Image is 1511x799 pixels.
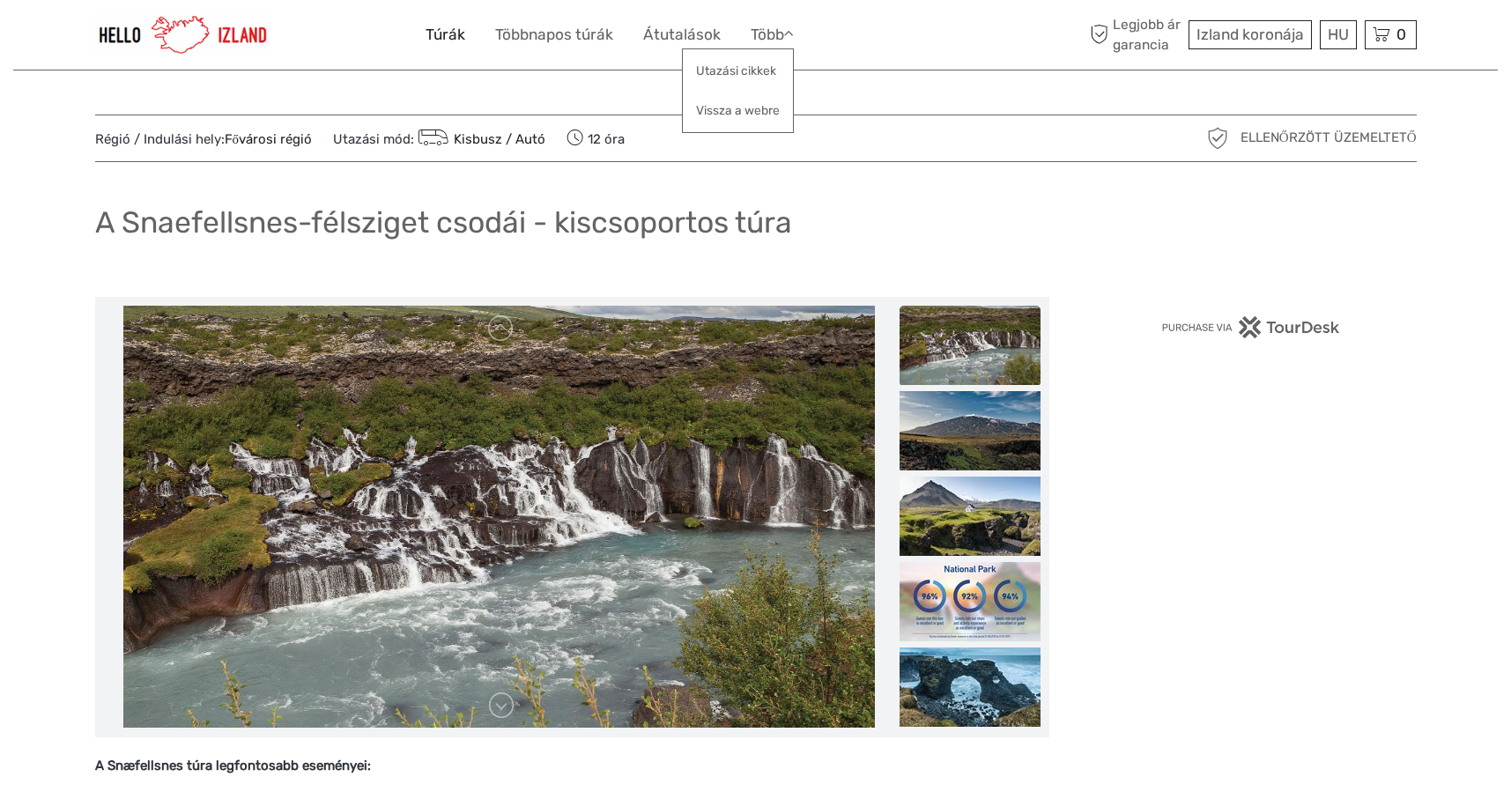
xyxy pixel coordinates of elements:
[643,26,721,43] font: Átutalások
[1196,26,1304,43] font: Izland koronája
[95,131,225,147] font: Régió / Indulási hely:
[95,204,792,240] font: A Snaefellsnes-félsziget csodái - kiscsoportos túra
[696,103,780,117] font: Vissza a webre
[683,54,793,88] a: Utazási cikkek
[495,22,613,48] a: Többnapos túrák
[225,131,313,147] a: Fővárosi régió
[1396,26,1406,43] font: 0
[426,26,465,43] font: Túrák
[1328,26,1349,43] font: HU
[495,26,613,43] font: Többnapos túrák
[1113,16,1181,52] font: Legjobb ár garancia
[123,306,875,729] img: 93c40b73a1054caca5bf88d227ed808e_main_slider.jpg
[643,22,721,48] a: Átutalások
[900,647,1041,727] img: a22b4ed76f9f46fe863ecc20ca788a50_slider_thumbnail.jpg
[900,562,1041,641] img: b7fc00f7400a4e5caed0374122bce738_slider_thumbnail.jpg
[1241,129,1417,145] font: Ellenőrzött üzemeltető
[333,131,414,147] font: Utazási mód:
[900,477,1041,556] img: 7705d669b2354292b1b4bbafd028ae34_slider_thumbnail.jpg
[203,27,224,48] button: Nyissa meg a LiveChat csevegőwidgetet
[1204,124,1232,152] img: verified_operator_grey_128.png
[683,93,793,128] a: Vissza a webre
[588,131,625,147] font: 12 óra
[414,131,545,147] a: Kisbusz / Autó
[95,758,371,773] font: A Snæfellsnes túra legfontosabb eseményei:
[900,391,1041,470] img: 0fed3d59a38b433a81e5ec4889676e21_slider_thumbnail.jpg
[751,26,784,43] font: Több
[426,22,465,48] a: Túrák
[25,31,483,45] font: Jelenleg távol vagyunk. [PERSON_NAME], nézzen vissza később!
[454,131,545,147] font: Kisbusz / Autó
[900,306,1041,385] img: 93c40b73a1054caca5bf88d227ed808e_slider_thumbnail.jpg
[95,13,271,56] img: 1270-cead85dc-23af-4572-be81-b346f9cd5751_logo_small.jpg
[696,63,776,78] font: Utazási cikkek
[1161,316,1340,338] img: PurchaseViaTourDesk.png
